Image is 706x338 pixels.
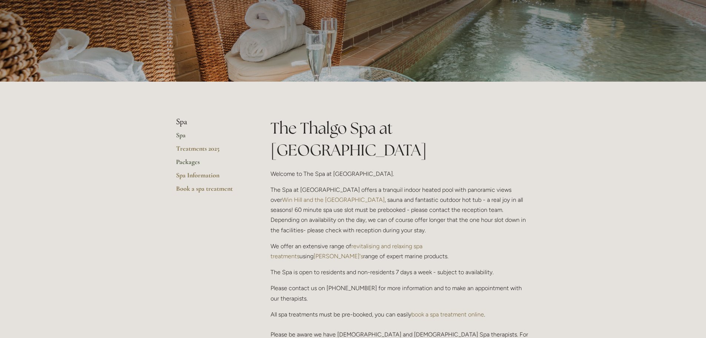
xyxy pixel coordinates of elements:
[271,185,530,235] p: The Spa at [GEOGRAPHIC_DATA] offers a tranquil indoor heated pool with panoramic views over , sau...
[271,283,530,303] p: Please contact us on [PHONE_NUMBER] for more information and to make an appointment with our ther...
[176,144,247,158] a: Treatments 2025
[176,158,247,171] a: Packages
[314,253,363,260] a: [PERSON_NAME]'s
[282,196,385,203] a: Win Hill and the [GEOGRAPHIC_DATA]
[271,169,530,179] p: Welcome to The Spa at [GEOGRAPHIC_DATA].
[176,184,247,198] a: Book a spa treatment
[271,267,530,277] p: The Spa is open to residents and non-residents 7 days a week - subject to availability.
[176,171,247,184] a: Spa Information
[271,241,530,261] p: We offer an extensive range of using range of expert marine products.
[271,117,530,161] h1: The Thalgo Spa at [GEOGRAPHIC_DATA]
[411,311,484,318] a: book a spa treatment online
[176,131,247,144] a: Spa
[176,117,247,127] li: Spa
